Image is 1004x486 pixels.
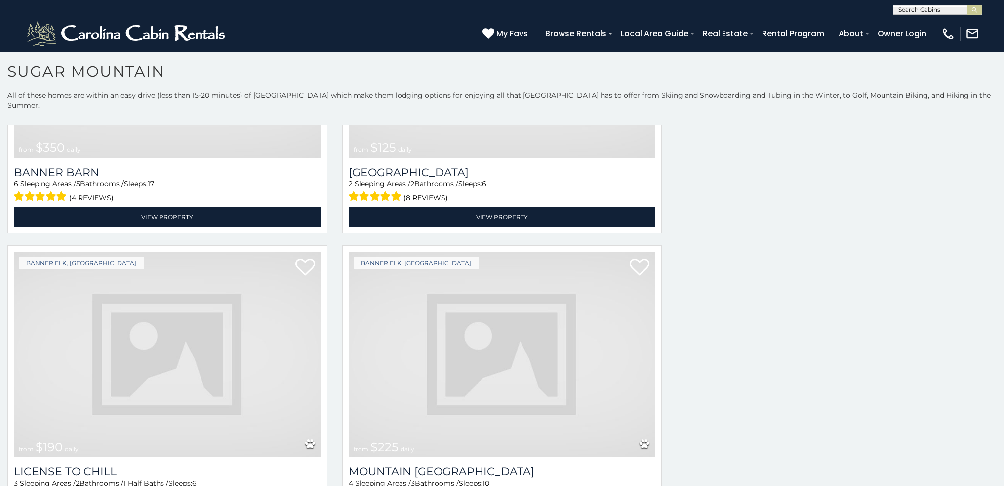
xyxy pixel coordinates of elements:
[398,146,412,153] span: daily
[370,440,399,454] span: $225
[349,166,656,179] h3: Bearfoot Lodge
[65,445,79,453] span: daily
[69,191,114,204] span: (4 reviews)
[630,258,649,278] a: Add to favorites
[14,179,18,188] span: 6
[76,179,80,188] span: 5
[349,179,353,188] span: 2
[25,19,230,48] img: White-1-2.png
[401,445,414,453] span: daily
[19,257,144,269] a: Banner Elk, [GEOGRAPHIC_DATA]
[370,140,396,155] span: $125
[757,25,829,42] a: Rental Program
[482,27,530,40] a: My Favs
[349,166,656,179] a: [GEOGRAPHIC_DATA]
[965,27,979,41] img: mail-regular-white.png
[349,252,656,458] img: dummy-image.jpg
[403,191,448,204] span: (8 reviews)
[349,465,656,478] h3: Mountain Skye Lodge
[349,207,656,227] a: View Property
[36,440,63,454] span: $190
[540,25,611,42] a: Browse Rentals
[14,252,321,458] img: dummy-image.jpg
[496,27,528,40] span: My Favs
[410,179,414,188] span: 2
[873,25,931,42] a: Owner Login
[19,445,34,453] span: from
[482,179,486,188] span: 6
[14,252,321,458] a: from $190 daily
[19,146,34,153] span: from
[354,445,368,453] span: from
[834,25,868,42] a: About
[14,179,321,204] div: Sleeping Areas / Bathrooms / Sleeps:
[36,140,65,155] span: $350
[354,257,479,269] a: Banner Elk, [GEOGRAPHIC_DATA]
[698,25,753,42] a: Real Estate
[349,252,656,458] a: from $225 daily
[295,258,315,278] a: Add to favorites
[941,27,955,41] img: phone-regular-white.png
[349,465,656,478] a: Mountain [GEOGRAPHIC_DATA]
[14,207,321,227] a: View Property
[349,179,656,204] div: Sleeping Areas / Bathrooms / Sleeps:
[67,146,80,153] span: daily
[354,146,368,153] span: from
[14,465,321,478] a: License to Chill
[616,25,693,42] a: Local Area Guide
[148,179,154,188] span: 17
[14,166,321,179] a: Banner Barn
